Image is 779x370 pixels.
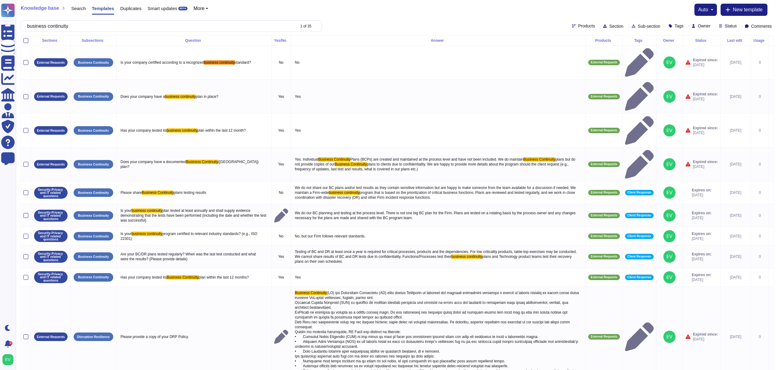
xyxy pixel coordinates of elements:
span: business continuity [329,190,359,195]
p: External Requests [37,61,65,64]
span: Expires on: [692,272,711,277]
div: Question [119,39,269,42]
span: Smart updates [148,6,177,11]
p: No, but our Firm follows relevant standards. [293,232,583,240]
span: plans and Technology product teams test their recovery plans on their own schedules. [295,254,573,264]
span: [DATE] [693,97,718,101]
p: Yes [274,275,288,280]
span: Tags [675,24,684,28]
span: Knowledge base [21,6,59,11]
img: user [663,271,676,283]
p: External Requests [37,95,65,98]
span: Expired since: [693,92,718,97]
span: Is your [121,208,131,213]
p: External Requests [37,335,65,339]
p: Yes [274,94,288,99]
div: [DATE] [723,60,748,65]
span: standard? [235,60,251,65]
input: Search by keywords [24,21,295,31]
div: Status [686,39,718,42]
div: 0 [753,334,766,339]
div: 1 of 35 [300,24,312,28]
img: user [663,124,676,137]
div: 0 [753,94,766,99]
div: Answer [293,39,583,42]
div: [DATE] [723,94,748,99]
span: Sub-section [638,24,660,28]
span: External Requests [591,235,617,238]
span: External Requests [591,335,617,338]
span: Products [578,24,595,28]
img: user [663,56,676,69]
span: [DATE] [693,164,718,169]
span: Business Continuity [186,160,218,164]
span: We do not share our BC plans and/or test results as they contain sensitive information but are ha... [295,186,577,195]
div: Subsections [73,39,114,42]
span: [DATE] [693,130,718,135]
span: plan tested at least annually and shall supply evidence demonstrating that the tests have been pe... [121,208,267,222]
div: 9+ [9,341,12,345]
span: Expired since: [693,126,718,130]
span: External Requests [591,61,617,64]
span: business continuity [166,128,197,133]
span: Search [71,6,86,11]
p: Yes [293,273,583,281]
p: Business Continuity [78,95,109,98]
span: Is your company certified according to a recognized [121,60,204,65]
p: External Requests [37,129,65,132]
span: External Requests [591,191,617,194]
span: Does your company have a [121,94,165,99]
span: Expires on: [692,231,711,236]
img: user [663,158,676,170]
p: No [274,234,288,239]
div: [DATE] [723,213,748,218]
div: [DATE] [723,334,748,339]
span: Has your company tested its [121,128,166,133]
span: Client Response [627,214,651,217]
span: Business Continuity [295,291,327,295]
span: External Requests [591,276,617,279]
span: Status [725,24,737,28]
p: Business Continuity [78,191,109,194]
p: Yes [293,126,583,134]
p: Security-Privacy and IT related questions [36,231,65,241]
span: Owner [698,24,710,28]
p: Business Continuity [78,214,109,217]
span: New template [733,7,763,12]
span: Does your company have a documented [121,160,186,164]
span: Client Response [627,191,651,194]
span: Yes. Individual [295,157,318,162]
p: Business Continuity [78,61,109,64]
button: auto [698,7,713,12]
p: Yes [274,128,288,133]
span: External Requests [591,214,617,217]
span: plan within the last 12 month? [197,128,246,133]
p: Business Continuity [78,276,109,279]
p: Yes [274,162,288,167]
span: business continuity [131,208,162,213]
span: External Requests [591,95,617,98]
p: Security-Privacy and IT related questions [36,211,65,221]
span: Duplicates [120,6,141,11]
span: [DATE] [692,257,711,261]
p: Business Continuity [78,163,109,166]
p: Business Continuity [78,235,109,238]
span: Client Response [627,235,651,238]
div: 0 [753,254,766,259]
span: Expired since: [693,159,718,164]
div: 0 [753,275,766,280]
p: No [293,59,583,66]
span: [DATE] [692,277,711,282]
span: Expired since: [693,332,718,337]
div: BETA [178,7,187,10]
span: [DATE] [692,215,711,220]
div: Usage [753,39,766,42]
span: [DATE] [692,193,711,197]
button: user [1,353,18,366]
p: External Requests [37,163,65,166]
span: Is your [121,232,131,236]
span: Business Continuity [523,157,555,162]
p: Business Continuity [78,129,109,132]
p: No [274,190,288,195]
span: plan within the last 12 months? [199,275,249,279]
